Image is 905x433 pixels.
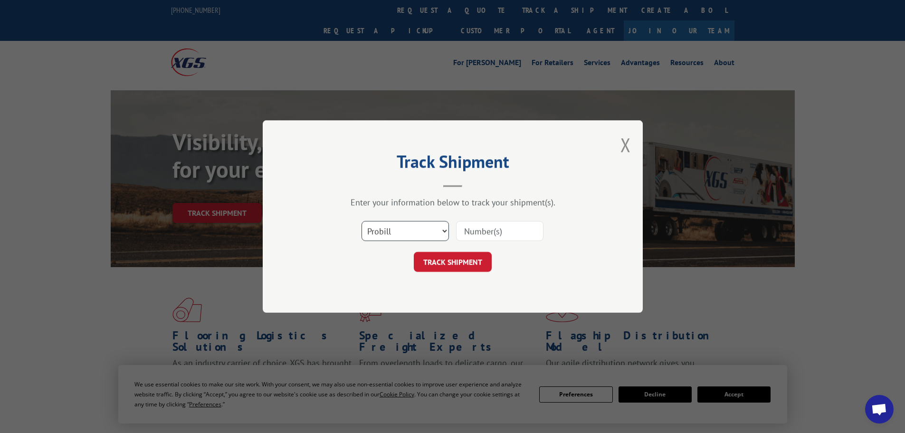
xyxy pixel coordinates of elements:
[310,197,595,208] div: Enter your information below to track your shipment(s).
[456,221,543,241] input: Number(s)
[865,395,894,423] div: Open chat
[310,155,595,173] h2: Track Shipment
[620,132,631,157] button: Close modal
[414,252,492,272] button: TRACK SHIPMENT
